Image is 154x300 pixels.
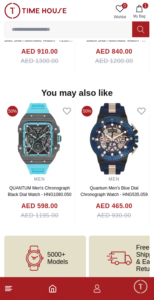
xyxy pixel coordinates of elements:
[81,186,148,197] a: Quantum Men's Blue Dial Chronograph Watch - HNG535.059
[48,284,57,293] a: Home
[95,56,133,66] span: AED 1200.00
[111,3,129,21] a: 0Wishlist
[4,3,67,19] img: ...
[97,211,131,220] span: AED 930.00
[143,3,148,9] span: 1
[21,201,58,211] h4: AED 598.00
[82,106,92,117] span: 50%
[41,87,113,99] h2: You may also like
[21,56,59,66] span: AED 1300.00
[21,211,59,220] span: AED 1195.00
[129,3,150,21] button: 1My Bag
[96,201,132,211] h4: AED 465.00
[130,14,148,19] span: My Bag
[21,47,58,56] h4: AED 910.00
[8,186,72,197] a: QUANTUM Men's Chronograph Black Dial Watch - HNG1080.050
[34,177,45,182] a: MEN
[111,14,129,20] span: Wishlist
[109,177,119,182] a: MEN
[96,47,132,56] h4: AED 840.00
[122,3,127,9] span: 0
[133,279,149,295] div: Chat Widget
[7,106,18,117] span: 50%
[47,251,68,265] span: 5000+ Models
[79,103,149,174] img: Quantum Men's Blue Dial Chronograph Watch - HNG535.059
[4,103,75,174] img: QUANTUM Men's Chronograph Black Dial Watch - HNG1080.050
